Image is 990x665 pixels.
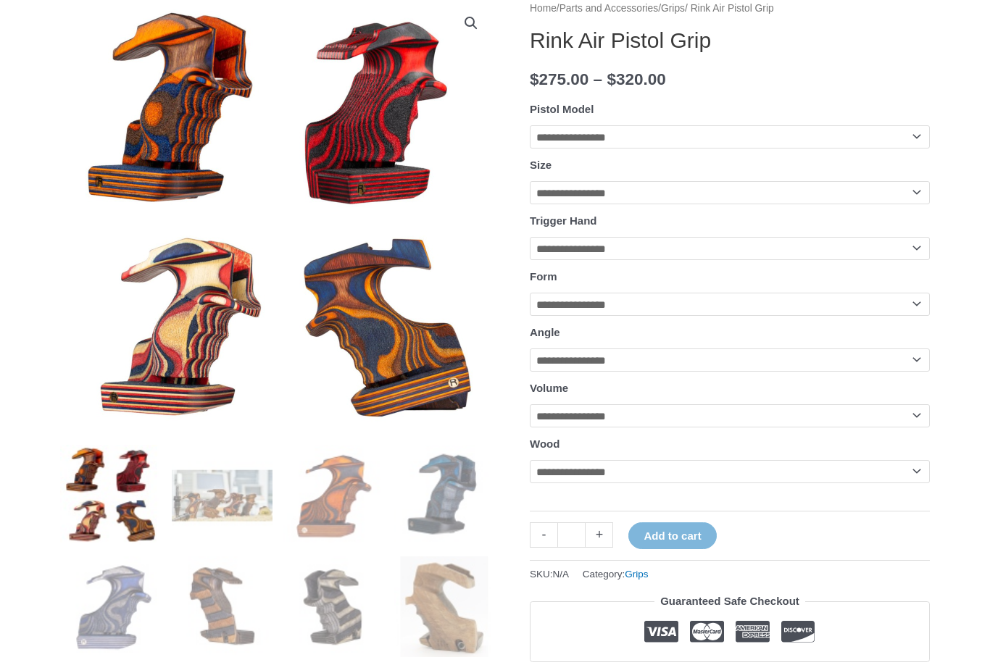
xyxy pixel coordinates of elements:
[394,557,495,658] img: Rink Air Pistol Grip - Image 8
[553,569,570,580] span: N/A
[530,523,557,548] a: -
[654,592,805,612] legend: Guaranteed Safe Checkout
[530,382,568,395] label: Volume
[628,523,716,550] button: Add to cart
[625,569,648,580] a: Grips
[530,327,560,339] label: Angle
[394,446,495,546] img: Rink Air Pistol Grip - Image 4
[586,523,613,548] a: +
[458,11,484,37] a: View full-screen image gallery
[583,566,649,584] span: Category:
[530,271,557,283] label: Form
[530,215,597,227] label: Trigger Hand
[661,4,685,14] a: Grips
[283,557,384,658] img: Rink Air Pistol Grip - Image 7
[560,4,659,14] a: Parts and Accessories
[60,446,161,546] img: Rink Air Pistol Grip
[594,71,603,89] span: –
[172,557,273,658] img: Rink Air Pistol Grip - Image 6
[607,71,616,89] span: $
[530,71,588,89] bdi: 275.00
[172,446,273,546] img: Rink Air Pistol Grip - Image 2
[557,523,586,548] input: Product quantity
[283,446,384,546] img: Rink Air Pistol Grip - Image 3
[60,557,161,658] img: Rink Air Pistol Grip - Image 5
[607,71,665,89] bdi: 320.00
[530,566,569,584] span: SKU:
[530,71,539,89] span: $
[530,28,930,54] h1: Rink Air Pistol Grip
[530,4,557,14] a: Home
[530,159,552,172] label: Size
[530,104,594,116] label: Pistol Model
[530,438,560,451] label: Wood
